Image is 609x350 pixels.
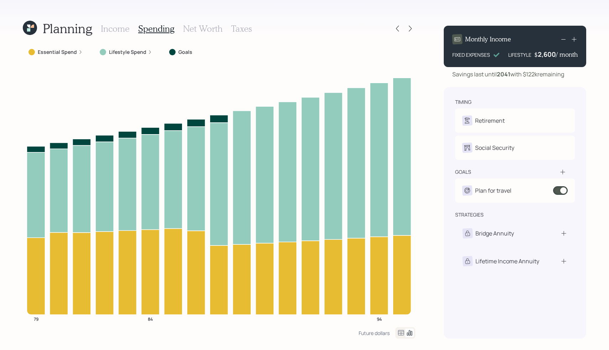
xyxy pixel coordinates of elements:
label: Essential Spend [38,49,77,56]
div: goals [455,168,471,176]
b: 2041 [497,70,510,78]
div: Social Security [475,143,514,152]
div: Bridge Annuity [475,229,514,238]
h3: Taxes [231,24,252,34]
div: Savings last until with $122k remaining [452,70,564,78]
div: Future dollars [359,330,390,336]
h1: Planning [43,21,92,36]
h4: Monthly Income [465,35,511,43]
div: Retirement [475,116,505,125]
h3: Net Worth [183,24,223,34]
tspan: 94 [377,316,382,322]
tspan: 84 [148,316,153,322]
div: 2,600 [538,50,556,59]
div: strategies [455,211,484,218]
h4: $ [534,51,538,59]
h3: Spending [138,24,175,34]
div: FIXED EXPENSES [452,51,490,59]
label: Goals [178,49,192,56]
h4: / month [556,51,578,59]
tspan: 79 [34,316,38,322]
h3: Income [101,24,130,34]
div: LIFESTYLE [508,51,531,59]
div: Plan for travel [475,186,511,195]
div: timing [455,98,472,106]
div: Lifetime Income Annuity [475,257,539,265]
label: Lifestyle Spend [109,49,146,56]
